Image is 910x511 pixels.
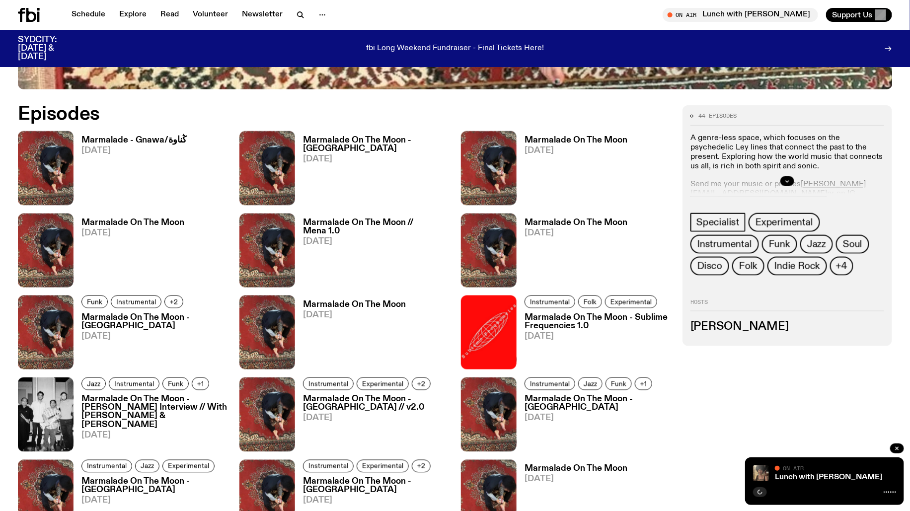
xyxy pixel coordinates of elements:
[81,432,227,440] span: [DATE]
[18,36,81,61] h3: SYDCITY: [DATE] & [DATE]
[698,113,737,119] span: 44 episodes
[164,295,183,308] button: +2
[756,217,813,228] span: Experimental
[116,298,156,305] span: Instrumental
[303,497,449,505] span: [DATE]
[611,380,626,388] span: Funk
[87,380,100,388] span: Jazz
[732,257,764,276] a: Folk
[525,332,671,341] span: [DATE]
[295,136,449,205] a: Marmalade On The Moon - [GEOGRAPHIC_DATA][DATE]
[81,478,227,495] h3: Marmalade On The Moon - [GEOGRAPHIC_DATA]
[168,462,209,470] span: Experimental
[81,395,227,429] h3: Marmalade On The Moon - [PERSON_NAME] Interview // With [PERSON_NAME] & [PERSON_NAME]
[525,475,627,484] span: [DATE]
[697,239,752,250] span: Instrumental
[517,136,627,205] a: Marmalade On The Moon[DATE]
[303,136,449,153] h3: Marmalade On The Moon - [GEOGRAPHIC_DATA]
[605,295,657,308] a: Experimental
[81,146,187,155] span: [DATE]
[578,377,603,390] a: Jazz
[81,497,227,505] span: [DATE]
[303,300,406,309] h3: Marmalade On The Moon
[769,239,790,250] span: Funk
[362,462,403,470] span: Experimental
[584,380,597,388] span: Jazz
[417,380,425,388] span: +2
[308,462,348,470] span: Instrumental
[663,8,818,22] button: On AirLunch with [PERSON_NAME]
[303,155,449,163] span: [DATE]
[461,214,517,288] img: Tommy - Persian Rug
[18,105,597,123] h2: Episodes
[578,295,602,308] a: Folk
[74,313,227,369] a: Marmalade On The Moon - [GEOGRAPHIC_DATA][DATE]
[81,377,106,390] a: Jazz
[87,462,127,470] span: Instrumental
[843,239,862,250] span: Soul
[18,214,74,288] img: Tommy - Persian Rug
[239,131,295,205] img: Tommy - Persian Rug
[187,8,234,22] a: Volunteer
[836,261,847,272] span: +4
[113,8,152,22] a: Explore
[18,295,74,369] img: Tommy - Persian Rug
[635,377,652,390] button: +1
[610,298,652,305] span: Experimental
[525,465,627,473] h3: Marmalade On The Moon
[295,219,449,288] a: Marmalade On The Moon // Mena 1.0[DATE]
[690,257,729,276] a: Disco
[239,214,295,288] img: Tommy - Persian Rug
[690,299,884,311] h2: Hosts
[303,237,449,246] span: [DATE]
[530,298,570,305] span: Instrumental
[830,257,853,276] button: +4
[81,219,184,227] h3: Marmalade On The Moon
[525,414,671,423] span: [DATE]
[525,229,627,237] span: [DATE]
[239,377,295,451] img: Tommy - Persian Rug
[525,395,671,412] h3: Marmalade On The Moon - [GEOGRAPHIC_DATA]
[135,460,159,473] a: Jazz
[525,295,575,308] a: Instrumental
[807,239,826,250] span: Jazz
[800,235,833,254] a: Jazz
[775,473,882,481] a: Lunch with [PERSON_NAME]
[18,131,74,205] img: Tommy - Persian Rug
[517,219,627,288] a: Marmalade On The Moon[DATE]
[832,10,872,19] span: Support Us
[308,380,348,388] span: Instrumental
[525,136,627,145] h3: Marmalade On The Moon
[295,395,449,451] a: Marmalade On The Moon - [GEOGRAPHIC_DATA] // v2.0[DATE]
[81,332,227,341] span: [DATE]
[303,219,449,235] h3: Marmalade On The Moon // Mena 1.0
[141,462,154,470] span: Jazz
[739,261,758,272] span: Folk
[192,377,209,390] button: +1
[81,313,227,330] h3: Marmalade On The Moon - [GEOGRAPHIC_DATA]
[525,377,575,390] a: Instrumental
[303,311,406,319] span: [DATE]
[517,313,671,369] a: Marmalade On The Moon - Sublime Frequencies 1.0[DATE]
[239,295,295,369] img: Tommy - Persian Rug
[690,321,884,332] h3: [PERSON_NAME]
[690,134,884,172] p: A genre-less space, which focuses on the psychedelic Ley lines that connect the past to the prese...
[417,462,425,470] span: +2
[66,8,111,22] a: Schedule
[197,380,204,388] span: +1
[109,377,159,390] a: Instrumental
[836,235,869,254] a: Soul
[114,380,154,388] span: Instrumental
[162,377,189,390] a: Funk
[74,219,184,288] a: Marmalade On The Moon[DATE]
[162,460,215,473] a: Experimental
[357,460,409,473] a: Experimental
[584,298,597,305] span: Folk
[87,298,102,305] span: Funk
[525,146,627,155] span: [DATE]
[696,217,740,228] span: Specialist
[303,395,449,412] h3: Marmalade On The Moon - [GEOGRAPHIC_DATA] // v2.0
[461,295,517,369] img: sublime frequencies red logo
[762,235,797,254] a: Funk
[525,313,671,330] h3: Marmalade On The Moon - Sublime Frequencies 1.0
